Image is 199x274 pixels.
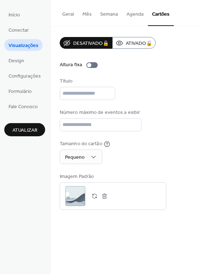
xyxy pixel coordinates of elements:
a: Formulário [4,85,36,97]
span: Design [9,57,24,65]
a: Configurações [4,70,45,81]
button: Atualizar [4,123,45,136]
span: Atualizar [12,127,37,134]
span: Início [9,11,20,19]
span: Visualizações [9,42,38,49]
span: Formulário [9,88,32,95]
a: Fale Conosco [4,100,42,112]
a: Início [4,9,24,20]
a: Conectar [4,24,33,36]
div: Altura fixa [60,61,82,69]
span: Pequeno [65,153,85,162]
span: Configurações [9,73,41,80]
div: Número máximo de eventos a exibir [60,109,140,116]
span: Conectar [9,27,29,34]
div: Imagem Padrão [60,173,165,180]
a: Design [4,54,28,66]
div: ; [65,186,85,206]
div: Título [60,78,114,85]
a: Visualizações [4,39,43,51]
span: Fale Conosco [9,103,38,111]
div: Tamanho do cartão [60,140,102,148]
